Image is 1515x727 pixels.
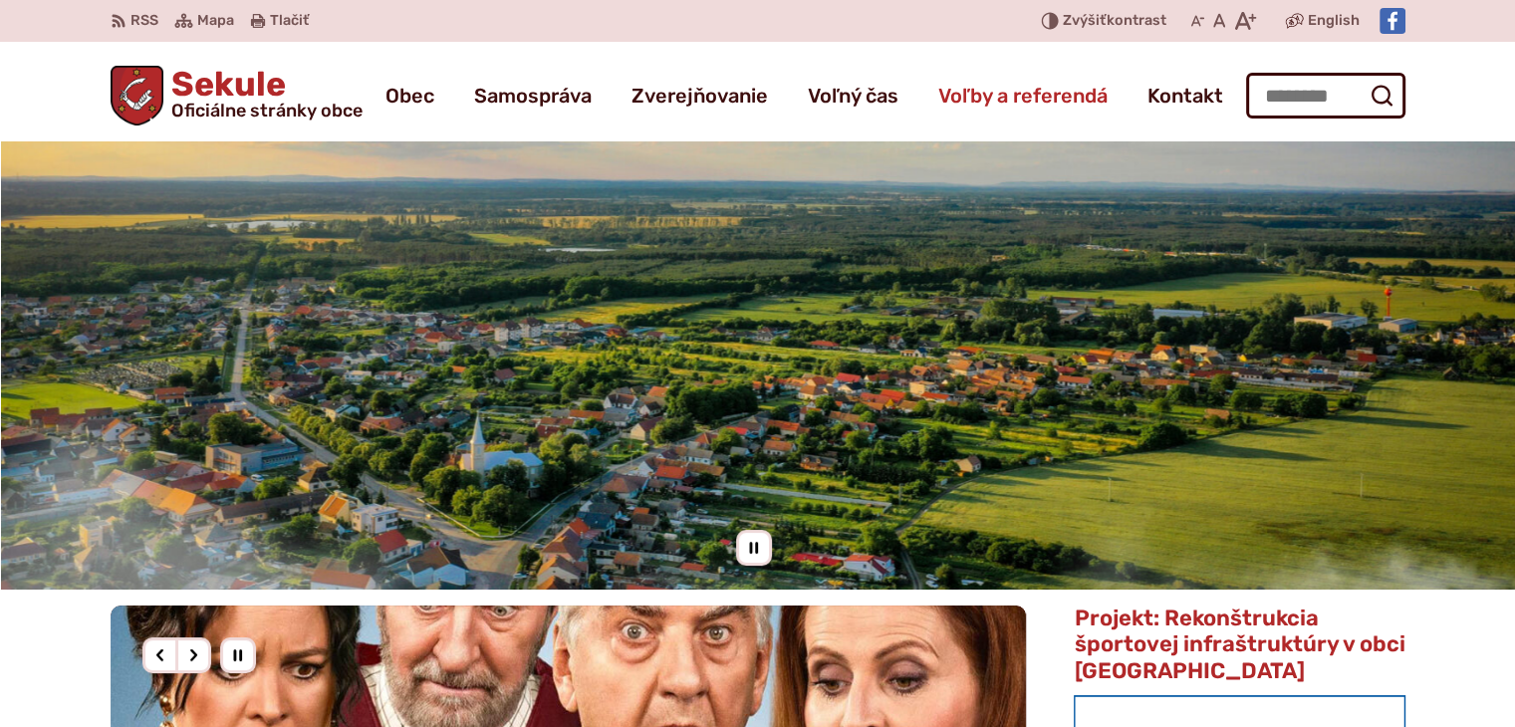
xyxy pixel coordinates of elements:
[130,9,158,33] span: RSS
[736,530,772,566] div: Pozastaviť pohyb slajdera
[631,68,768,123] a: Zverejňovanie
[1063,12,1107,29] span: Zvýšiť
[1147,68,1223,123] a: Kontakt
[163,68,363,120] h1: Sekule
[111,66,164,125] img: Prejsť na domovskú stránku
[1308,9,1360,33] span: English
[1380,8,1405,34] img: Prejsť na Facebook stránku
[270,13,309,30] span: Tlačiť
[938,68,1108,123] a: Voľby a referendá
[1074,605,1404,684] span: Projekt: Rekonštrukcia športovej infraštruktúry v obci [GEOGRAPHIC_DATA]
[1063,13,1166,30] span: kontrast
[111,66,364,125] a: Logo Sekule, prejsť na domovskú stránku.
[1304,9,1364,33] a: English
[808,68,898,123] a: Voľný čas
[220,637,256,673] div: Pozastaviť pohyb slajdera
[197,9,234,33] span: Mapa
[474,68,592,123] a: Samospráva
[171,102,363,120] span: Oficiálne stránky obce
[385,68,434,123] a: Obec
